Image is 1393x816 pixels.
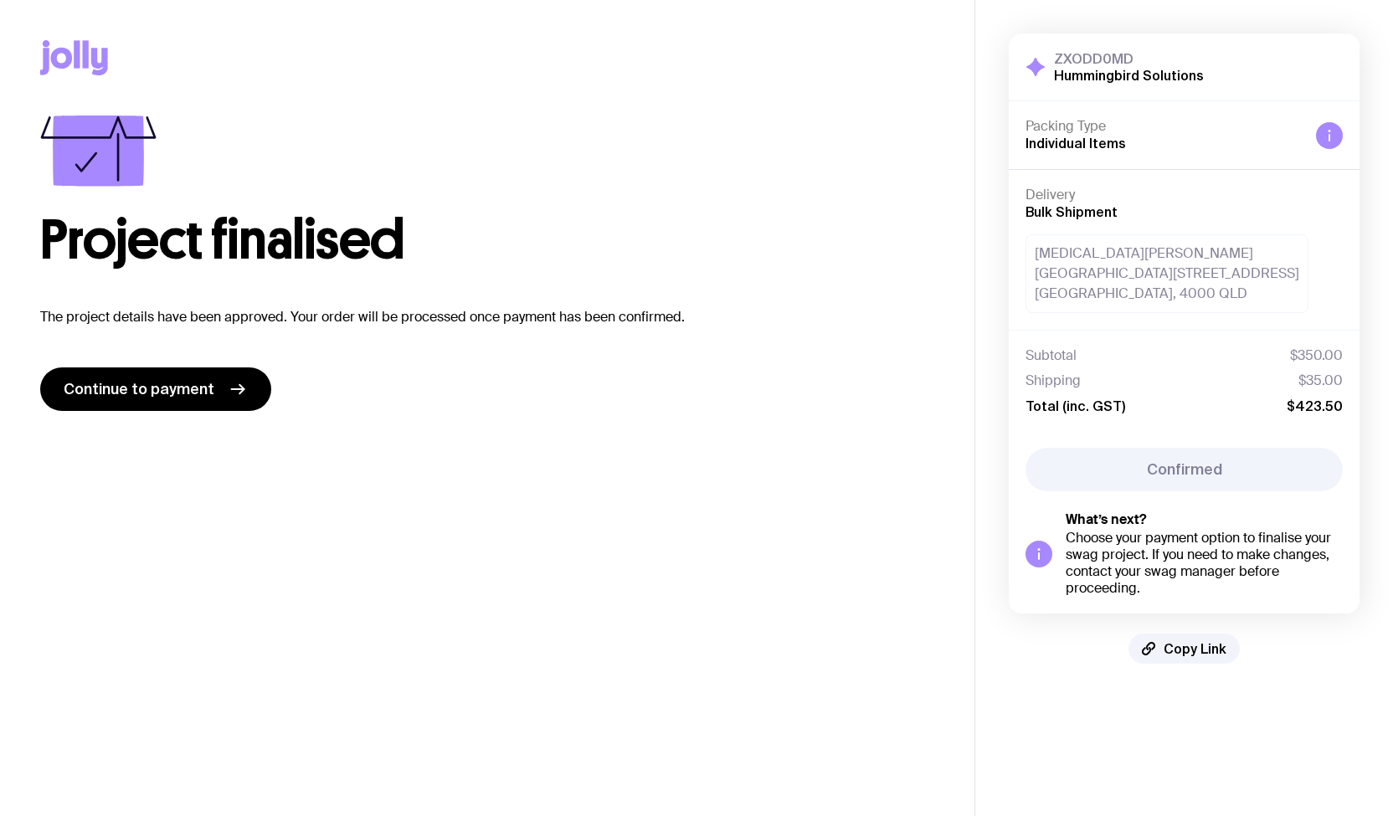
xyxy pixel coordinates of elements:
p: The project details have been approved. Your order will be processed once payment has been confir... [40,307,934,327]
h5: What’s next? [1066,511,1343,528]
h4: Delivery [1025,187,1343,203]
span: Continue to payment [64,379,214,399]
span: $423.50 [1287,398,1343,414]
h3: ZXODD0MD [1054,50,1204,67]
h4: Packing Type [1025,118,1303,135]
button: Copy Link [1128,634,1240,664]
span: Total (inc. GST) [1025,398,1125,414]
div: Choose your payment option to finalise your swag project. If you need to make changes, contact yo... [1066,530,1343,597]
span: Subtotal [1025,347,1077,364]
h1: Project finalised [40,213,934,267]
button: Confirmed [1025,448,1343,491]
span: Bulk Shipment [1025,204,1118,219]
span: Copy Link [1164,640,1226,657]
a: Continue to payment [40,367,271,411]
span: Individual Items [1025,136,1126,151]
div: [MEDICAL_DATA][PERSON_NAME] [GEOGRAPHIC_DATA][STREET_ADDRESS] [GEOGRAPHIC_DATA], 4000 QLD [1025,234,1308,313]
h2: Hummingbird Solutions [1054,67,1204,84]
span: Shipping [1025,372,1081,389]
span: $350.00 [1290,347,1343,364]
span: $35.00 [1298,372,1343,389]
